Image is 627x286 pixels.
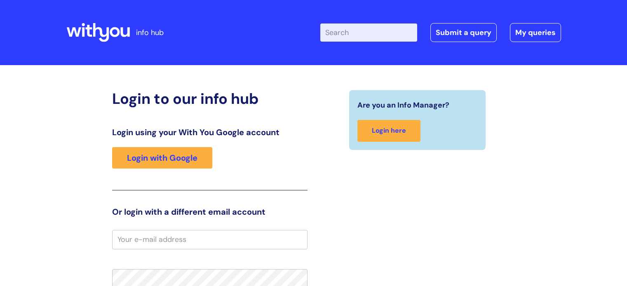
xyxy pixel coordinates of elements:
[112,230,308,249] input: Your e-mail address
[430,23,497,42] a: Submit a query
[112,207,308,217] h3: Or login with a different email account
[136,26,164,39] p: info hub
[112,90,308,108] h2: Login to our info hub
[112,147,212,169] a: Login with Google
[112,127,308,137] h3: Login using your With You Google account
[510,23,561,42] a: My queries
[357,120,420,142] a: Login here
[320,23,417,42] input: Search
[357,98,449,112] span: Are you an Info Manager?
